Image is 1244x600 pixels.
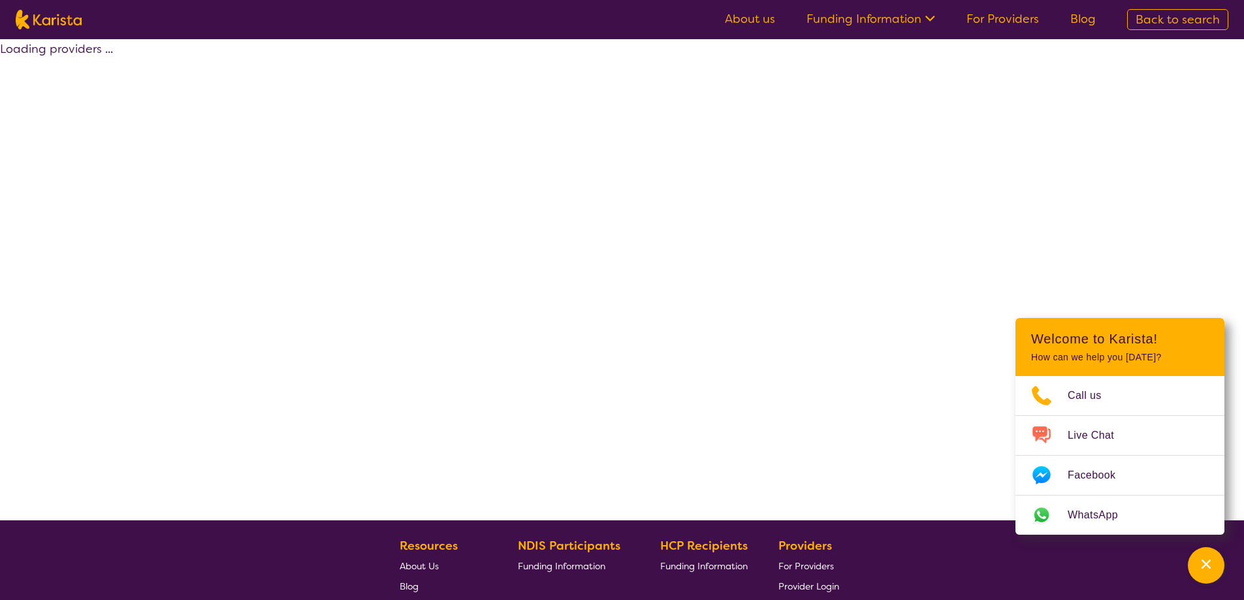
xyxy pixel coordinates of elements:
[778,538,832,554] b: Providers
[1015,318,1224,535] div: Channel Menu
[725,11,775,27] a: About us
[1031,352,1209,363] p: How can we help you [DATE]?
[400,556,487,576] a: About Us
[1015,496,1224,535] a: Web link opens in a new tab.
[966,11,1039,27] a: For Providers
[16,10,82,29] img: Karista logo
[518,538,620,554] b: NDIS Participants
[1031,331,1209,347] h2: Welcome to Karista!
[400,538,458,554] b: Resources
[400,560,439,572] span: About Us
[1068,426,1130,445] span: Live Chat
[400,580,419,592] span: Blog
[1070,11,1096,27] a: Blog
[1127,9,1228,30] a: Back to search
[660,556,748,576] a: Funding Information
[518,556,630,576] a: Funding Information
[1068,505,1134,525] span: WhatsApp
[1068,386,1117,405] span: Call us
[1136,12,1220,27] span: Back to search
[778,576,839,596] a: Provider Login
[400,576,487,596] a: Blog
[518,560,605,572] span: Funding Information
[806,11,935,27] a: Funding Information
[778,580,839,592] span: Provider Login
[778,560,834,572] span: For Providers
[660,560,748,572] span: Funding Information
[778,556,839,576] a: For Providers
[1015,376,1224,535] ul: Choose channel
[1068,466,1131,485] span: Facebook
[660,538,748,554] b: HCP Recipients
[1188,547,1224,584] button: Channel Menu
